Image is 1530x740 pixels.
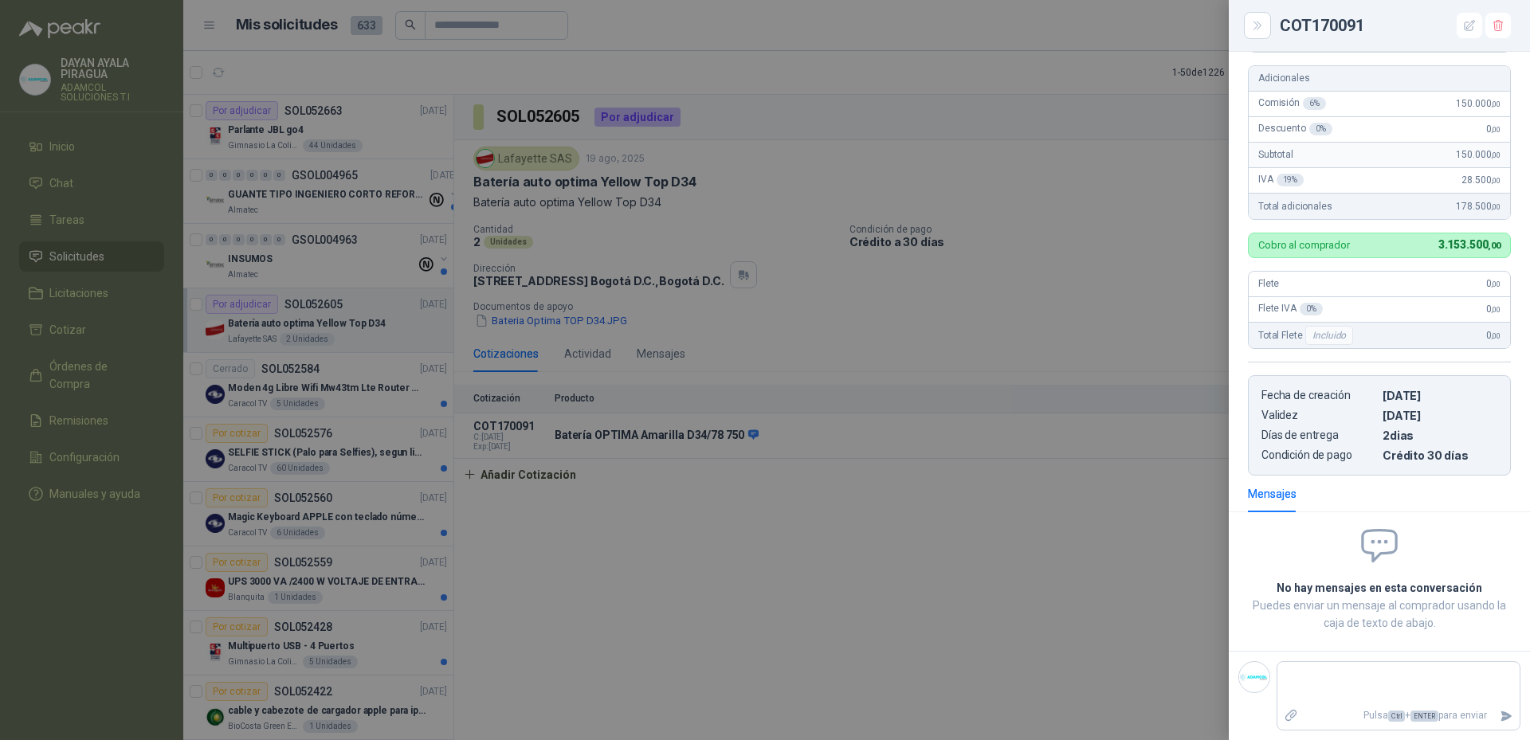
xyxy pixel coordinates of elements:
span: 28.500 [1461,174,1501,186]
div: 0 % [1309,123,1332,135]
span: Descuento [1258,123,1332,135]
p: Fecha de creación [1261,389,1376,402]
div: Mensajes [1248,485,1297,503]
p: Condición de pago [1261,448,1376,462]
span: Subtotal [1258,149,1293,160]
img: Company Logo [1239,662,1269,692]
span: 0 [1486,123,1501,135]
div: 19 % [1277,174,1304,186]
span: 3.153.500 [1438,238,1501,251]
h2: No hay mensajes en esta conversación [1248,579,1511,597]
span: 178.500 [1456,201,1501,212]
span: 0 [1486,330,1501,341]
button: Close [1248,16,1267,35]
span: ,00 [1491,100,1501,108]
button: Enviar [1493,702,1520,730]
p: [DATE] [1383,389,1497,402]
p: Días de entrega [1261,429,1376,442]
span: ,00 [1491,125,1501,134]
div: 0 % [1300,303,1323,315]
div: Incluido [1305,326,1353,345]
span: ,00 [1491,331,1501,340]
span: ENTER [1410,711,1438,722]
span: 0 [1486,278,1501,289]
span: Flete [1258,278,1279,289]
div: Adicionales [1249,66,1510,92]
p: Pulsa + para enviar [1304,702,1494,730]
span: ,00 [1491,280,1501,288]
span: Comisión [1258,97,1326,110]
span: ,00 [1491,176,1501,185]
div: COT170091 [1280,13,1511,38]
p: Cobro al comprador [1258,240,1350,250]
span: Total Flete [1258,326,1356,345]
span: Ctrl [1388,711,1405,722]
div: 6 % [1303,97,1326,110]
span: IVA [1258,174,1304,186]
span: 150.000 [1456,98,1501,109]
span: 150.000 [1456,149,1501,160]
p: Validez [1261,409,1376,422]
span: ,00 [1488,241,1501,251]
span: ,00 [1491,305,1501,314]
p: [DATE] [1383,409,1497,422]
span: 0 [1486,303,1501,315]
span: Flete IVA [1258,303,1323,315]
p: Puedes enviar un mensaje al comprador usando la caja de texto de abajo. [1248,597,1511,632]
p: Crédito 30 días [1383,448,1497,462]
div: Total adicionales [1249,194,1510,219]
span: ,00 [1491,151,1501,159]
p: 2 dias [1383,429,1497,442]
label: Adjuntar archivos [1277,702,1304,730]
span: ,00 [1491,202,1501,211]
